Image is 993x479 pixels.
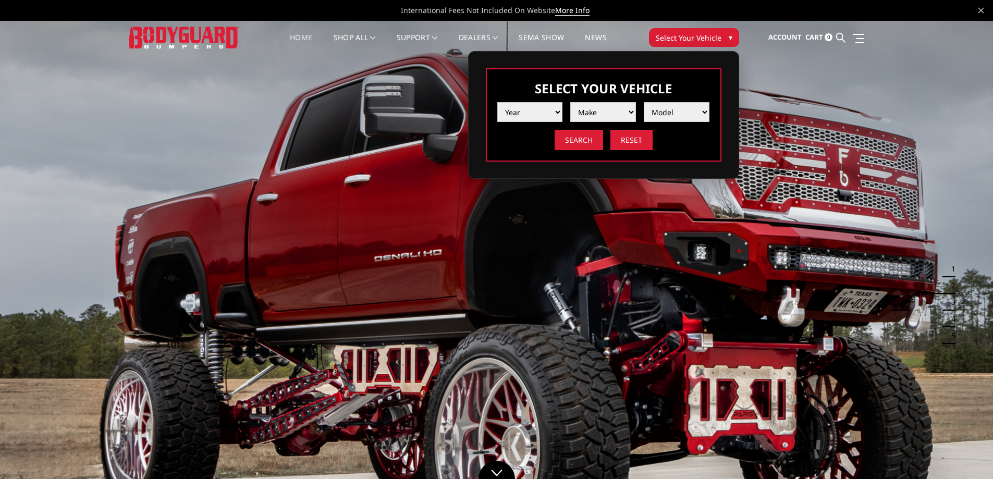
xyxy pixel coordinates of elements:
span: Cart [805,32,823,42]
button: 4 of 5 [945,311,955,327]
a: Cart 0 [805,23,832,52]
button: Select Your Vehicle [649,28,739,47]
a: More Info [555,5,590,16]
a: Home [290,34,312,54]
button: 3 of 5 [945,294,955,311]
a: News [585,34,606,54]
button: 5 of 5 [945,327,955,344]
a: Dealers [459,34,498,54]
a: Support [397,34,438,54]
a: Click to Down [479,461,515,479]
img: BODYGUARD BUMPERS [129,27,239,48]
iframe: Chat Widget [941,429,993,479]
a: shop all [334,34,376,54]
span: 0 [825,33,832,41]
h3: Select Your Vehicle [497,80,710,97]
span: Select Your Vehicle [656,32,721,43]
button: 2 of 5 [945,277,955,294]
button: 1 of 5 [945,261,955,277]
a: SEMA Show [519,34,564,54]
input: Reset [610,130,653,150]
a: Account [768,23,802,52]
select: Please select the value from list. [497,102,563,122]
select: Please select the value from list. [570,102,636,122]
input: Search [555,130,603,150]
span: ▾ [729,32,732,43]
span: Account [768,32,802,42]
